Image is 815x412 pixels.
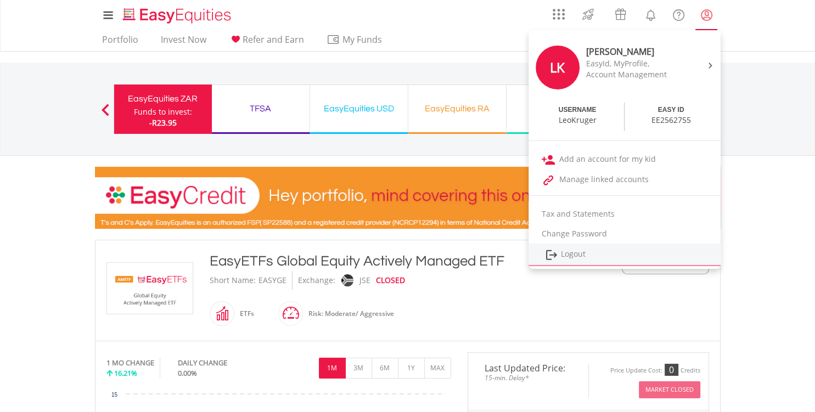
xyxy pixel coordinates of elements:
[529,224,721,244] a: Change Password
[476,364,580,373] span: Last Updated Price:
[546,3,572,20] a: AppsGrid
[303,301,394,327] div: Risk: Moderate/ Aggressive
[529,149,721,170] a: Add an account for my kid
[611,5,629,23] img: vouchers-v2.svg
[529,244,721,266] a: Logout
[586,58,678,69] div: EasyId, MyProfile,
[106,358,154,368] div: 1 MO CHANGE
[529,204,721,224] a: Tax and Statements
[119,3,235,25] a: Home page
[210,251,554,271] div: EasyETFs Global Equity Actively Managed ETF
[536,46,580,89] div: LK
[98,34,143,51] a: Portfolio
[658,105,684,115] div: EASY ID
[415,101,499,116] div: EasyEquities RA
[604,3,637,23] a: Vouchers
[94,109,116,120] button: Previous
[559,105,597,115] div: USERNAME
[258,271,286,290] div: EASYGE
[111,392,118,398] text: 15
[586,46,678,58] div: [PERSON_NAME]
[359,271,370,290] div: JSE
[121,91,205,106] div: EasyEquities ZAR
[639,381,700,398] button: Market Closed
[95,167,721,229] img: EasyCredit Promotion Banner
[243,33,304,46] span: Refer and Earn
[665,3,693,25] a: FAQ's and Support
[114,368,137,378] span: 16.21%
[345,358,372,379] button: 3M
[665,364,678,376] div: 0
[529,170,721,190] a: Manage linked accounts
[234,301,254,327] div: ETFs
[424,358,451,379] button: MAX
[681,366,700,375] div: Credits
[553,8,565,20] img: grid-menu-icon.svg
[513,101,598,116] div: Demo ZAR
[327,32,398,47] span: My Funds
[559,115,597,126] div: LeoKruger
[319,358,346,379] button: 1M
[579,5,597,23] img: thrive-v2.svg
[637,3,665,25] a: Notifications
[149,117,177,128] span: -R23.95
[298,271,335,290] div: Exchange:
[586,69,678,80] div: Account Management
[610,366,662,375] div: Price Update Cost:
[529,33,721,135] a: LK [PERSON_NAME] EasyId, MyProfile, Account Management USERNAME LeoKruger EASY ID EE2562755
[134,106,192,117] div: Funds to invest:
[651,115,691,126] div: EE2562755
[156,34,211,51] a: Invest Now
[224,34,308,51] a: Refer and Earn
[317,101,401,116] div: EasyEquities USD
[178,368,197,378] span: 0.00%
[178,358,264,368] div: DAILY CHANGE
[693,3,721,27] a: My Profile
[476,373,580,383] span: 15-min. Delay*
[372,358,398,379] button: 6M
[210,271,256,290] div: Short Name:
[121,7,235,25] img: EasyEquities_Logo.png
[398,358,425,379] button: 1Y
[376,271,405,290] div: CLOSED
[218,101,303,116] div: TFSA
[109,263,191,314] img: EQU.ZA.EASYGE.png
[341,274,353,286] img: jse.png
